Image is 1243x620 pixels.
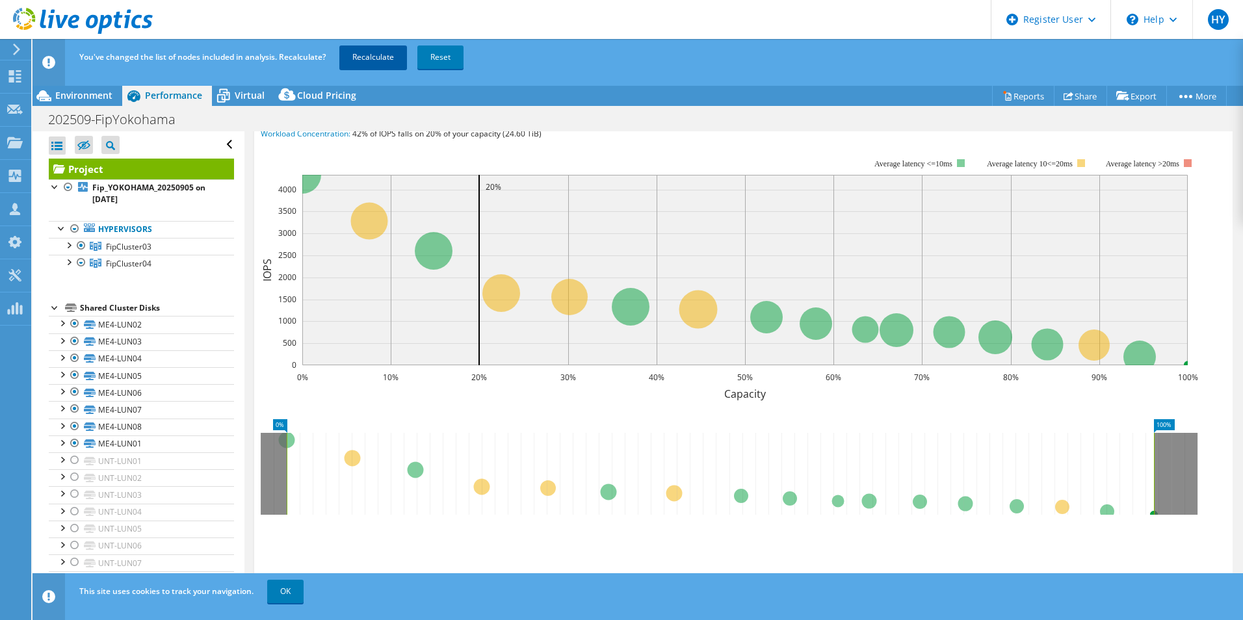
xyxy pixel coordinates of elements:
[49,255,234,272] a: FipCluster04
[417,45,464,69] a: Reset
[296,372,307,383] text: 0%
[79,51,326,62] span: You've changed the list of nodes included in analysis. Recalculate?
[1054,86,1107,106] a: Share
[737,372,753,383] text: 50%
[826,372,841,383] text: 60%
[278,272,296,283] text: 2000
[49,401,234,418] a: ME4-LUN07
[79,586,254,597] span: This site uses cookies to track your navigation.
[914,372,930,383] text: 70%
[724,387,766,401] text: Capacity
[235,89,265,101] span: Virtual
[49,159,234,179] a: Project
[49,486,234,503] a: UNT-LUN03
[278,315,296,326] text: 1000
[55,89,112,101] span: Environment
[278,184,296,195] text: 4000
[49,333,234,350] a: ME4-LUN03
[49,571,234,588] a: UNT-LUN08
[1106,159,1179,168] text: Average latency >20ms
[278,205,296,216] text: 3500
[292,359,296,370] text: 0
[352,128,542,139] span: 42% of IOPS falls on 20% of your capacity (24.60 TiB)
[106,258,151,269] span: FipCluster04
[649,372,664,383] text: 40%
[49,367,234,384] a: ME4-LUN05
[1127,14,1138,25] svg: \n
[49,469,234,486] a: UNT-LUN02
[1092,372,1107,383] text: 90%
[1208,9,1229,30] span: HY
[106,241,151,252] span: FipCluster03
[1177,372,1197,383] text: 100%
[297,89,356,101] span: Cloud Pricing
[145,89,202,101] span: Performance
[260,259,274,281] text: IOPS
[261,128,350,139] span: Workload Concentration:
[49,521,234,537] a: UNT-LUN05
[1003,372,1019,383] text: 80%
[560,372,576,383] text: 30%
[874,159,952,168] tspan: Average latency <=10ms
[339,45,407,69] a: Recalculate
[992,86,1054,106] a: Reports
[486,181,501,192] text: 20%
[267,580,304,603] a: OK
[49,554,234,571] a: UNT-LUN07
[49,316,234,333] a: ME4-LUN02
[80,300,234,316] div: Shared Cluster Disks
[49,238,234,255] a: FipCluster03
[49,221,234,238] a: Hypervisors
[49,504,234,521] a: UNT-LUN04
[1166,86,1227,106] a: More
[49,419,234,435] a: ME4-LUN08
[278,294,296,305] text: 1500
[49,384,234,401] a: ME4-LUN06
[278,250,296,261] text: 2500
[42,112,196,127] h1: 202509-FipYokohama
[1106,86,1167,106] a: Export
[49,179,234,208] a: Fip_YOKOHAMA_20250905 on [DATE]
[278,227,296,239] text: 3000
[283,337,296,348] text: 500
[49,452,234,469] a: UNT-LUN01
[92,182,205,205] b: Fip_YOKOHAMA_20250905 on [DATE]
[471,372,487,383] text: 20%
[49,350,234,367] a: ME4-LUN04
[49,537,234,554] a: UNT-LUN06
[383,372,399,383] text: 10%
[49,435,234,452] a: ME4-LUN01
[987,159,1073,168] tspan: Average latency 10<=20ms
